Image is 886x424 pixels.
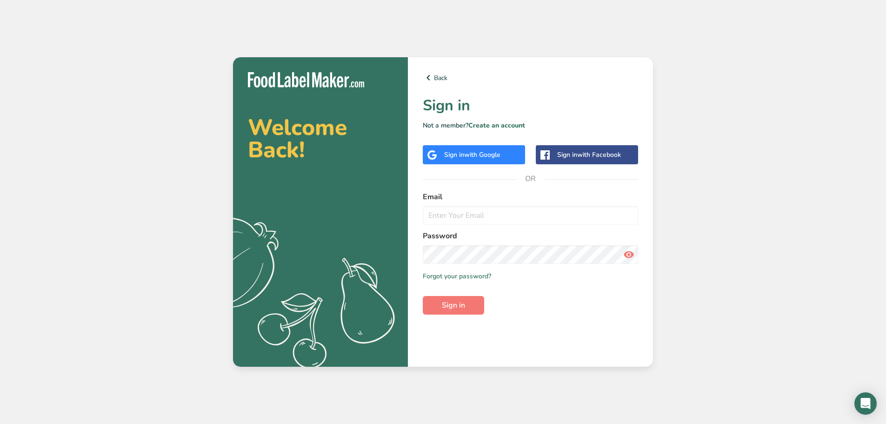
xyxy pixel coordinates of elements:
[423,94,638,117] h1: Sign in
[423,230,638,242] label: Password
[248,72,364,87] img: Food Label Maker
[517,165,545,193] span: OR
[577,150,621,159] span: with Facebook
[423,206,638,225] input: Enter Your Email
[444,150,500,160] div: Sign in
[464,150,500,159] span: with Google
[423,121,638,130] p: Not a member?
[423,296,484,315] button: Sign in
[557,150,621,160] div: Sign in
[442,300,465,311] span: Sign in
[423,191,638,202] label: Email
[423,271,491,281] a: Forgot your password?
[248,116,393,161] h2: Welcome Back!
[468,121,525,130] a: Create an account
[423,72,638,83] a: Back
[854,392,877,415] div: Open Intercom Messenger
